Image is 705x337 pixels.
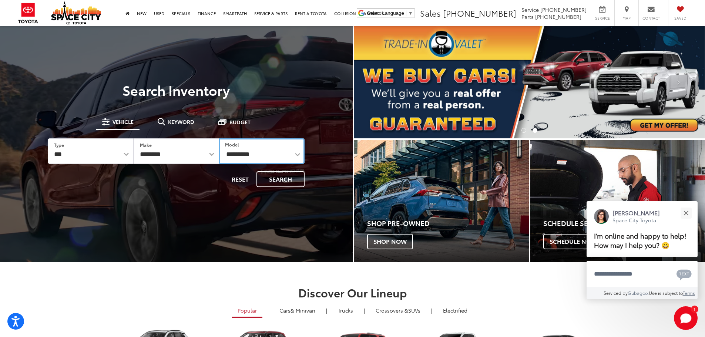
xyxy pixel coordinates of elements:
span: Contact [642,16,660,21]
h2: Discover Our Lineup [92,286,614,299]
div: Close[PERSON_NAME]Space City ToyotaI'm online and happy to help! How may I help you? 😀Type your m... [587,201,698,299]
button: Click to view previous picture. [354,41,407,124]
span: Select Language [367,10,404,16]
label: Model [225,141,239,148]
span: Schedule Now [543,234,603,249]
a: Schedule Service Schedule Now [530,140,705,262]
span: Shop Now [367,234,413,249]
span: [PHONE_NUMBER] [540,6,587,13]
p: Space City Toyota [612,217,660,224]
a: Shop Pre-Owned Shop Now [354,140,529,262]
span: Use is subject to [649,290,683,296]
span: Vehicle [113,119,134,124]
label: Type [54,142,64,148]
span: 1 [694,307,695,311]
span: [PHONE_NUMBER] [535,13,581,20]
span: [PHONE_NUMBER] [443,7,516,19]
span: Sales [420,7,441,19]
h4: Schedule Service [543,220,705,227]
button: Chat with SMS [674,266,694,282]
span: Saved [672,16,688,21]
a: Terms [683,290,695,296]
a: Popular [232,304,262,318]
div: Toyota [530,140,705,262]
li: | [362,307,367,314]
span: I'm online and happy to help! How may I help you? 😀 [594,231,686,250]
a: SUVs [370,304,426,317]
button: Toggle Chat Window [674,306,698,330]
div: Toyota [354,140,529,262]
label: Make [140,142,152,148]
span: Map [618,16,635,21]
h3: Search Inventory [31,82,322,97]
li: Go to slide number 1. [521,128,526,133]
span: Budget [229,119,251,125]
span: Service [594,16,611,21]
svg: Start Chat [674,306,698,330]
button: Click to view next picture. [652,41,705,124]
p: [PERSON_NAME] [612,209,660,217]
li: Go to slide number 2. [533,128,537,133]
a: Electrified [437,304,473,317]
img: Space City Toyota [51,1,101,24]
span: Service [521,6,539,13]
span: Crossovers & [376,307,408,314]
span: Serviced by [604,290,628,296]
textarea: Type your message [587,261,698,287]
span: ▼ [408,10,413,16]
a: Select Language​ [367,10,413,16]
button: Reset [225,171,255,187]
span: Keyword [168,119,194,124]
a: Cars [274,304,321,317]
span: & Minivan [291,307,315,314]
button: Search [256,171,305,187]
a: Gubagoo. [628,290,649,296]
h4: Shop Pre-Owned [367,220,529,227]
li: | [429,307,434,314]
svg: Text [677,269,692,280]
span: Parts [521,13,534,20]
a: Trucks [332,304,359,317]
button: Close [678,205,694,221]
li: | [324,307,329,314]
span: ​ [406,10,406,16]
li: | [266,307,271,314]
